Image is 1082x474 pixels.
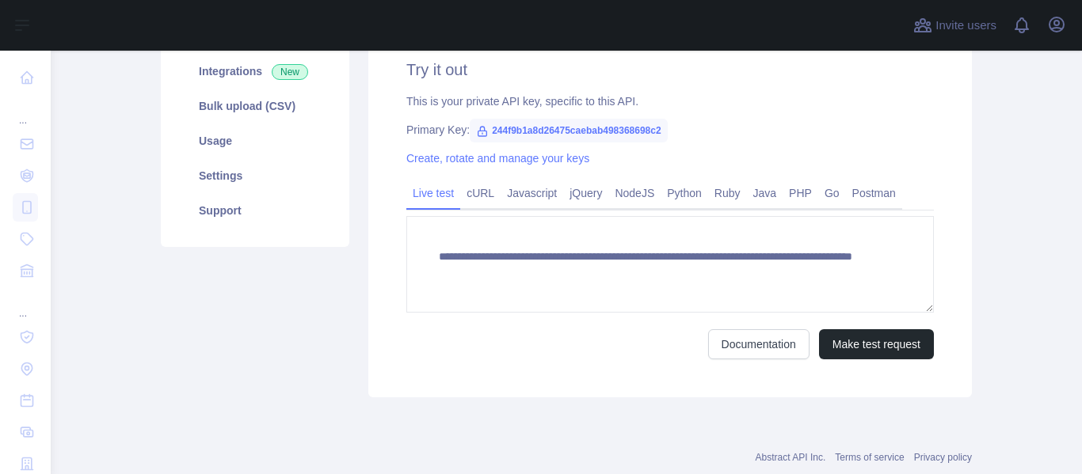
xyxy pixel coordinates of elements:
[910,13,1000,38] button: Invite users
[818,180,846,206] a: Go
[708,180,747,206] a: Ruby
[406,152,589,165] a: Create, rotate and manage your keys
[180,193,330,228] a: Support
[501,180,563,206] a: Javascript
[563,180,608,206] a: jQuery
[272,64,308,80] span: New
[13,95,38,127] div: ...
[406,93,934,109] div: This is your private API key, specific to this API.
[406,122,934,138] div: Primary Key:
[13,288,38,320] div: ...
[783,180,818,206] a: PHP
[835,452,904,463] a: Terms of service
[180,54,330,89] a: Integrations New
[608,180,661,206] a: NodeJS
[180,158,330,193] a: Settings
[406,180,460,206] a: Live test
[914,452,972,463] a: Privacy policy
[180,89,330,123] a: Bulk upload (CSV)
[819,329,934,359] button: Make test request
[935,17,996,35] span: Invite users
[846,180,902,206] a: Postman
[470,119,668,142] span: 244f9b1a8d26475caebab498368698c2
[460,180,501,206] a: cURL
[180,123,330,158] a: Usage
[747,180,783,206] a: Java
[756,452,826,463] a: Abstract API Inc.
[708,329,810,359] a: Documentation
[406,59,934,81] h2: Try it out
[661,180,708,206] a: Python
